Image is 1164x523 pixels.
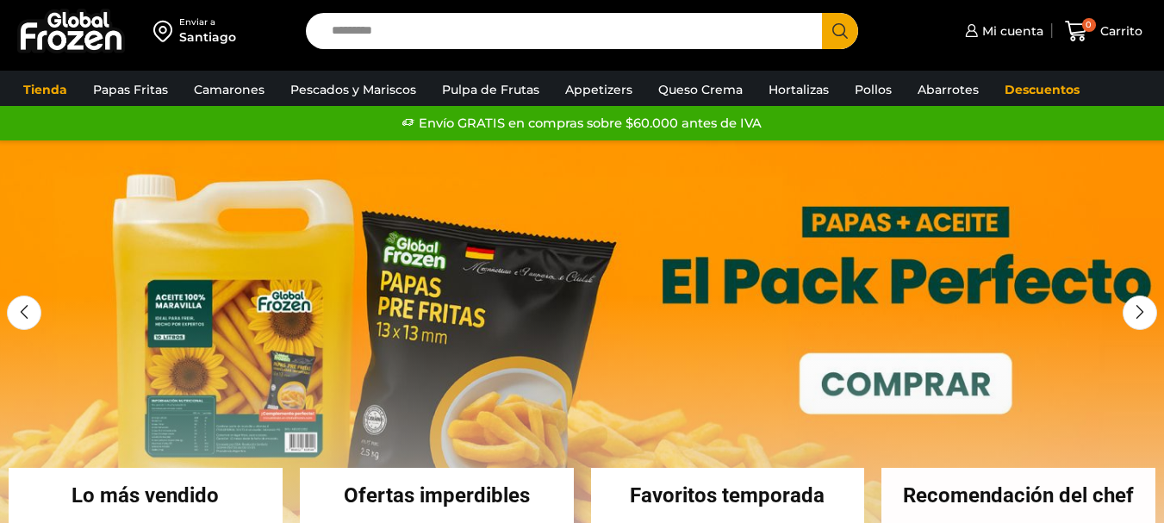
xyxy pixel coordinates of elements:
img: address-field-icon.svg [153,16,179,46]
h2: Ofertas imperdibles [300,485,574,506]
a: Hortalizas [760,73,837,106]
h2: Lo más vendido [9,485,283,506]
a: Descuentos [996,73,1088,106]
a: Pulpa de Frutas [433,73,548,106]
a: Mi cuenta [961,14,1043,48]
h2: Recomendación del chef [881,485,1155,506]
a: Camarones [185,73,273,106]
a: Abarrotes [909,73,987,106]
a: Queso Crema [650,73,751,106]
div: Previous slide [7,296,41,330]
a: Pescados y Mariscos [282,73,425,106]
div: Enviar a [179,16,236,28]
h2: Favoritos temporada [591,485,865,506]
a: Appetizers [557,73,641,106]
a: Papas Fritas [84,73,177,106]
a: Pollos [846,73,900,106]
div: Santiago [179,28,236,46]
span: Carrito [1096,22,1142,40]
a: Tienda [15,73,76,106]
button: Search button [822,13,858,49]
a: 0 Carrito [1061,11,1147,52]
div: Next slide [1123,296,1157,330]
span: 0 [1082,18,1096,32]
span: Mi cuenta [978,22,1043,40]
